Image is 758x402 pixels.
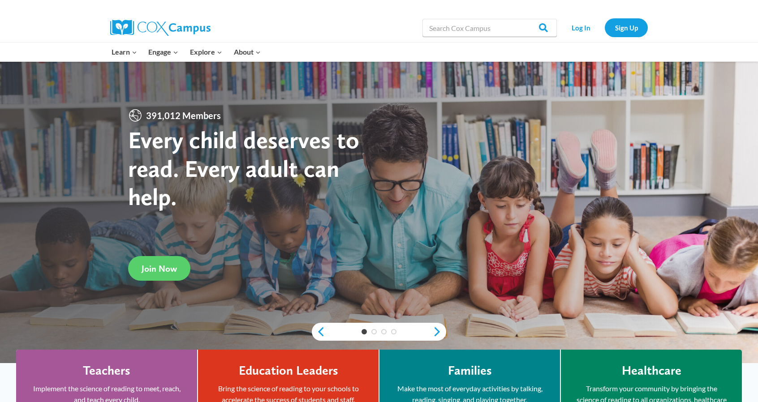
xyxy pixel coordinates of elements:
span: 391,012 Members [142,108,224,123]
h4: Education Leaders [239,363,338,378]
strong: Every child deserves to read. Every adult can help. [128,125,359,211]
nav: Primary Navigation [106,43,266,61]
a: 3 [381,329,387,334]
img: Cox Campus [110,20,211,36]
span: Join Now [142,263,177,274]
span: Explore [190,46,222,58]
h4: Families [448,363,492,378]
a: next [433,326,446,337]
a: 2 [371,329,377,334]
a: previous [312,326,325,337]
nav: Secondary Navigation [561,18,648,37]
span: About [234,46,261,58]
a: Join Now [128,256,190,281]
a: 4 [391,329,396,334]
a: Log In [561,18,600,37]
h4: Teachers [83,363,130,378]
a: 1 [362,329,367,334]
div: content slider buttons [312,323,446,341]
h4: Healthcare [622,363,681,378]
span: Engage [148,46,178,58]
span: Learn [112,46,137,58]
a: Sign Up [605,18,648,37]
input: Search Cox Campus [422,19,557,37]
